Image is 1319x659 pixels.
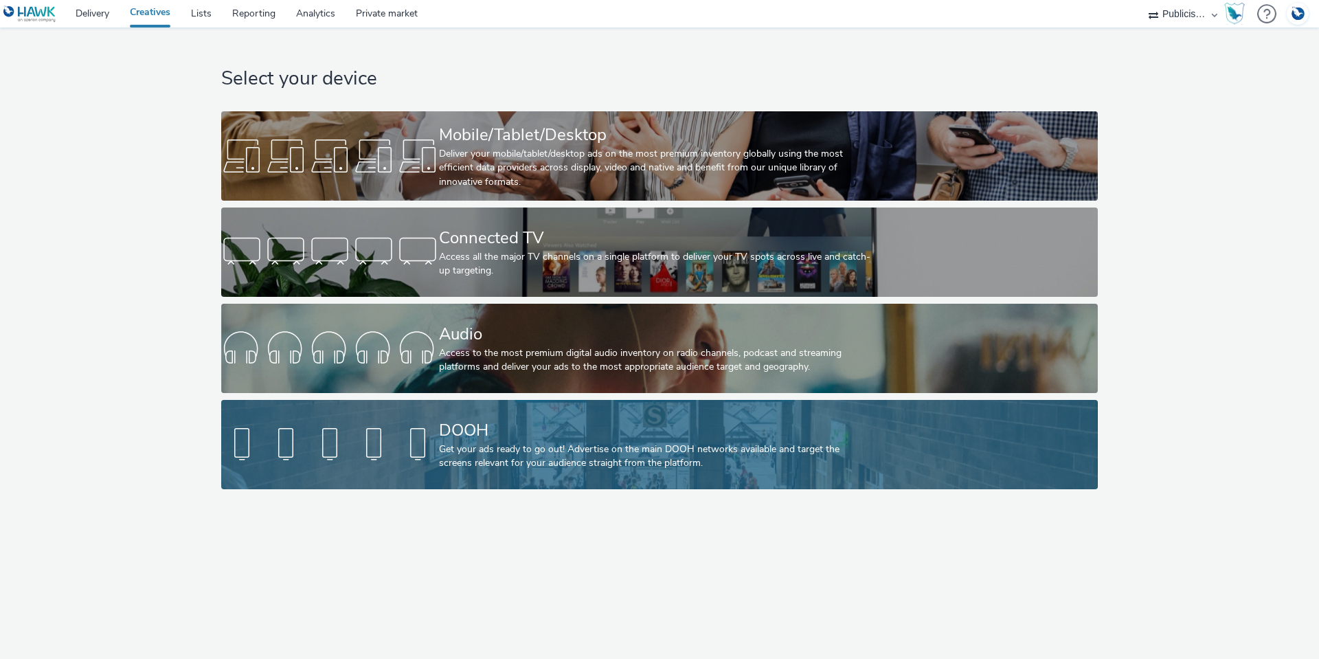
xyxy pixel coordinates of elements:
div: Access all the major TV channels on a single platform to deliver your TV spots across live and ca... [439,250,875,278]
div: Connected TV [439,226,875,250]
img: Account DE [1287,3,1308,25]
a: Connected TVAccess all the major TV channels on a single platform to deliver your TV spots across... [221,208,1097,297]
h1: Select your device [221,66,1097,92]
a: Mobile/Tablet/DesktopDeliver your mobile/tablet/desktop ads on the most premium inventory globall... [221,111,1097,201]
div: Mobile/Tablet/Desktop [439,123,875,147]
img: Hawk Academy [1224,3,1245,25]
div: Get your ads ready to go out! Advertise on the main DOOH networks available and target the screen... [439,443,875,471]
img: undefined Logo [3,5,56,23]
div: Access to the most premium digital audio inventory on radio channels, podcast and streaming platf... [439,346,875,375]
a: DOOHGet your ads ready to go out! Advertise on the main DOOH networks available and target the sc... [221,400,1097,489]
div: Deliver your mobile/tablet/desktop ads on the most premium inventory globally using the most effi... [439,147,875,189]
a: Hawk Academy [1224,3,1250,25]
div: DOOH [439,418,875,443]
div: Audio [439,322,875,346]
a: AudioAccess to the most premium digital audio inventory on radio channels, podcast and streaming ... [221,304,1097,393]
